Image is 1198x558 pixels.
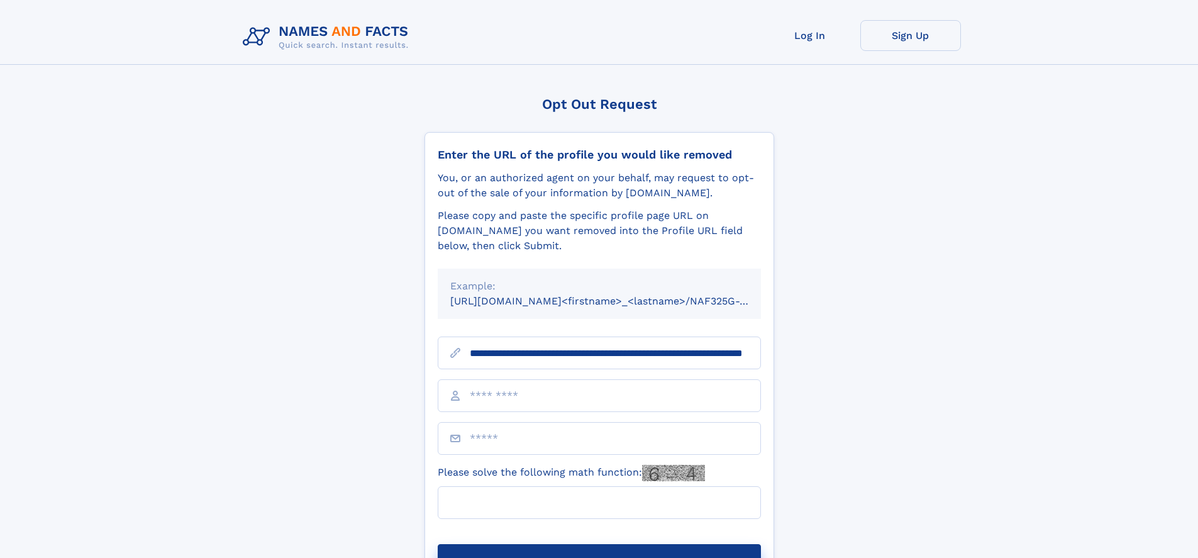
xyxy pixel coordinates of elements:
[760,20,860,51] a: Log In
[438,208,761,254] div: Please copy and paste the specific profile page URL on [DOMAIN_NAME] you want removed into the Pr...
[438,148,761,162] div: Enter the URL of the profile you would like removed
[438,465,705,481] label: Please solve the following math function:
[438,170,761,201] div: You, or an authorized agent on your behalf, may request to opt-out of the sale of your informatio...
[450,279,748,294] div: Example:
[424,96,774,112] div: Opt Out Request
[450,295,785,307] small: [URL][DOMAIN_NAME]<firstname>_<lastname>/NAF325G-xxxxxxxx
[238,20,419,54] img: Logo Names and Facts
[860,20,961,51] a: Sign Up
